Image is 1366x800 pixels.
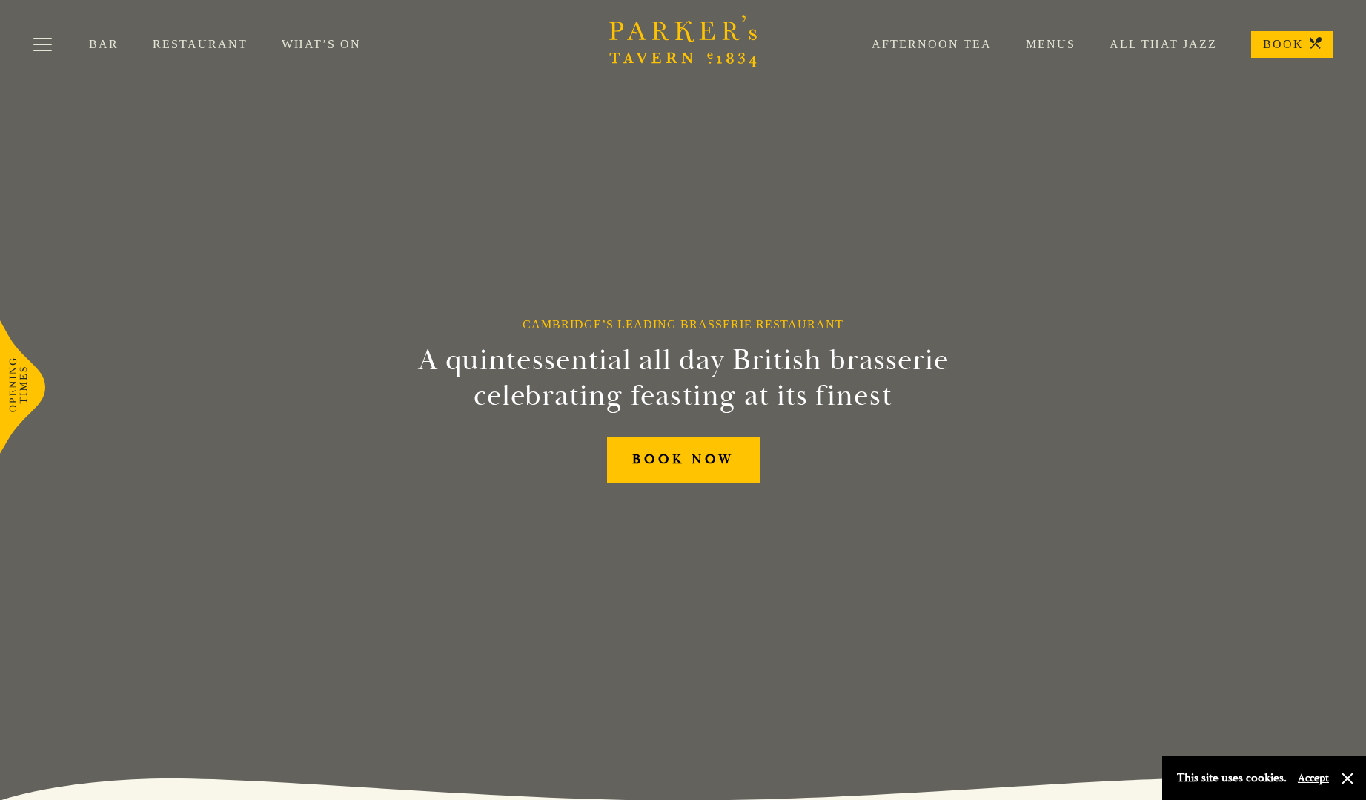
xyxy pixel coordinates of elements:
[607,437,760,483] a: BOOK NOW
[1177,767,1287,789] p: This site uses cookies.
[1340,771,1355,786] button: Close and accept
[1298,771,1329,785] button: Accept
[523,317,843,331] h1: Cambridge’s Leading Brasserie Restaurant
[345,343,1021,414] h2: A quintessential all day British brasserie celebrating feasting at its finest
